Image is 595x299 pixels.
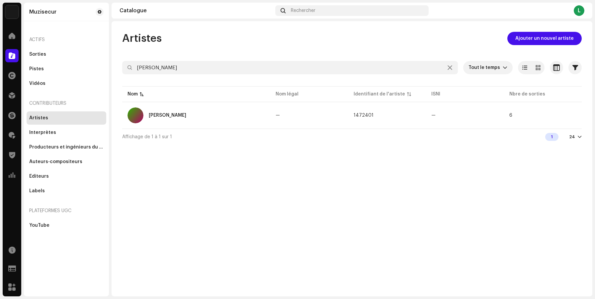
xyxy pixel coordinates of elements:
[27,155,106,168] re-m-nav-item: Auteurs-compositeurs
[503,61,507,74] div: dropdown trigger
[27,95,106,111] re-a-nav-header: Contributeurs
[276,113,280,118] span: —
[122,61,458,74] input: Rechercher
[515,32,574,45] span: Ajouter un nouvel artiste
[354,91,405,97] div: Identifiant de l'artiste
[29,188,45,194] div: Labels
[27,184,106,198] re-m-nav-item: Labels
[27,48,106,61] re-m-nav-item: Sorties
[27,111,106,125] re-m-nav-item: Artistes
[431,113,436,118] span: —
[468,61,503,74] span: Tout le temps
[127,91,138,97] div: Nom
[574,5,584,16] div: L
[291,8,315,13] span: Rechercher
[29,81,45,86] div: Vidéos
[122,32,162,45] span: Artistes
[27,170,106,183] re-m-nav-item: Éditeurs
[29,145,104,150] div: Producteurs et ingénieurs du son
[27,32,106,48] re-a-nav-header: Actifs
[27,203,106,219] re-a-nav-header: Plateformes UGC
[509,113,512,118] span: 6
[545,133,558,141] div: 1
[120,8,273,13] div: Catalogue
[29,52,46,57] div: Sorties
[29,174,49,179] div: Éditeurs
[27,126,106,139] re-m-nav-item: Interprètes
[27,62,106,76] re-m-nav-item: Pistes
[507,32,582,45] button: Ajouter un nouvel artiste
[27,77,106,90] re-m-nav-item: Vidéos
[29,9,56,15] div: Muzisecur
[5,5,19,19] img: 767b8677-5a56-4b46-abab-1c5a2eb5366a
[569,134,575,140] div: 24
[27,141,106,154] re-m-nav-item: Producteurs et ingénieurs du son
[122,135,172,139] span: Affichage de 1 à 1 sur 1
[29,66,44,72] div: Pistes
[27,219,106,232] re-m-nav-item: YouTube
[29,223,49,228] div: YouTube
[354,113,374,118] span: 1472401
[29,159,82,164] div: Auteurs-compositeurs
[149,113,186,118] div: Nathalia ARTANIMA
[29,130,56,135] div: Interprètes
[29,115,48,121] div: Artistes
